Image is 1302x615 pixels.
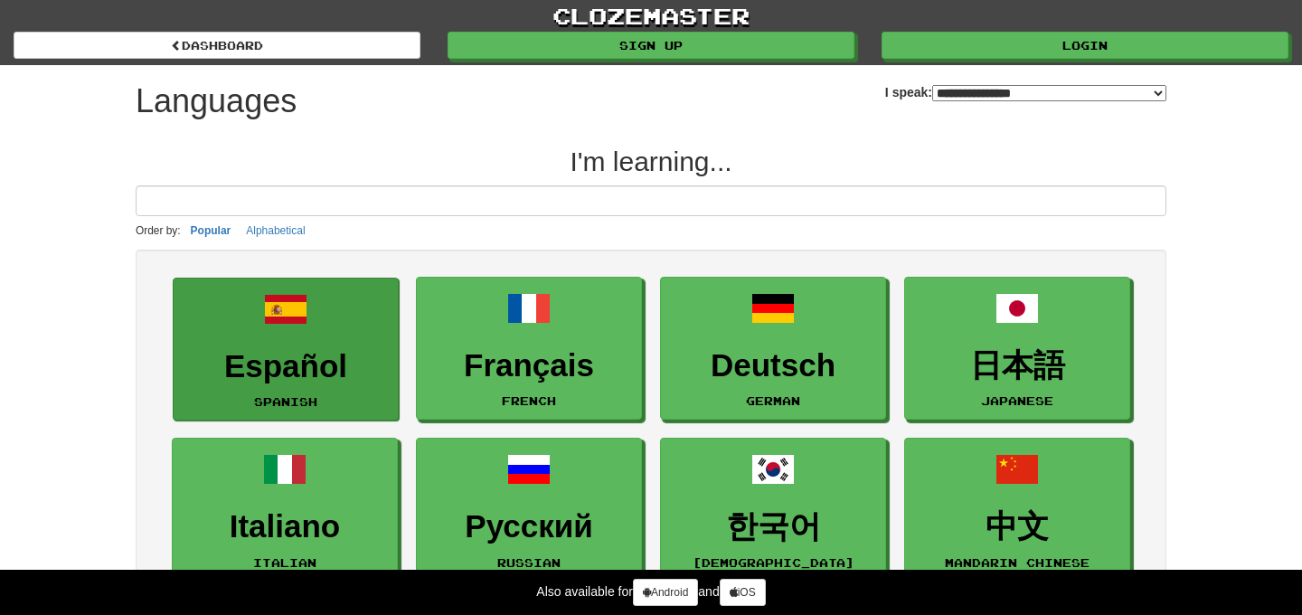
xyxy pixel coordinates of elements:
[185,221,237,241] button: Popular
[416,277,642,421] a: FrançaisFrench
[904,438,1130,582] a: 中文Mandarin Chinese
[914,348,1120,383] h3: 日本語
[14,32,420,59] a: dashboard
[914,509,1120,544] h3: 中文
[945,556,1090,569] small: Mandarin Chinese
[173,278,399,421] a: EspañolSpanish
[426,509,632,544] h3: Русский
[182,509,388,544] h3: Italiano
[746,394,800,407] small: German
[660,277,886,421] a: DeutschGerman
[172,438,398,582] a: ItalianoItalian
[136,224,181,237] small: Order by:
[981,394,1053,407] small: Japanese
[660,438,886,582] a: 한국어[DEMOGRAPHIC_DATA]
[136,83,297,119] h1: Languages
[693,556,854,569] small: [DEMOGRAPHIC_DATA]
[633,579,698,606] a: Android
[416,438,642,582] a: РусскийRussian
[136,147,1166,176] h2: I'm learning...
[885,83,1166,101] label: I speak:
[932,85,1166,101] select: I speak:
[183,349,389,384] h3: Español
[904,277,1130,421] a: 日本語Japanese
[670,348,876,383] h3: Deutsch
[253,556,316,569] small: Italian
[882,32,1288,59] a: Login
[670,509,876,544] h3: 한국어
[241,221,310,241] button: Alphabetical
[448,32,854,59] a: Sign up
[497,556,561,569] small: Russian
[502,394,556,407] small: French
[720,579,766,606] a: iOS
[426,348,632,383] h3: Français
[254,395,317,408] small: Spanish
